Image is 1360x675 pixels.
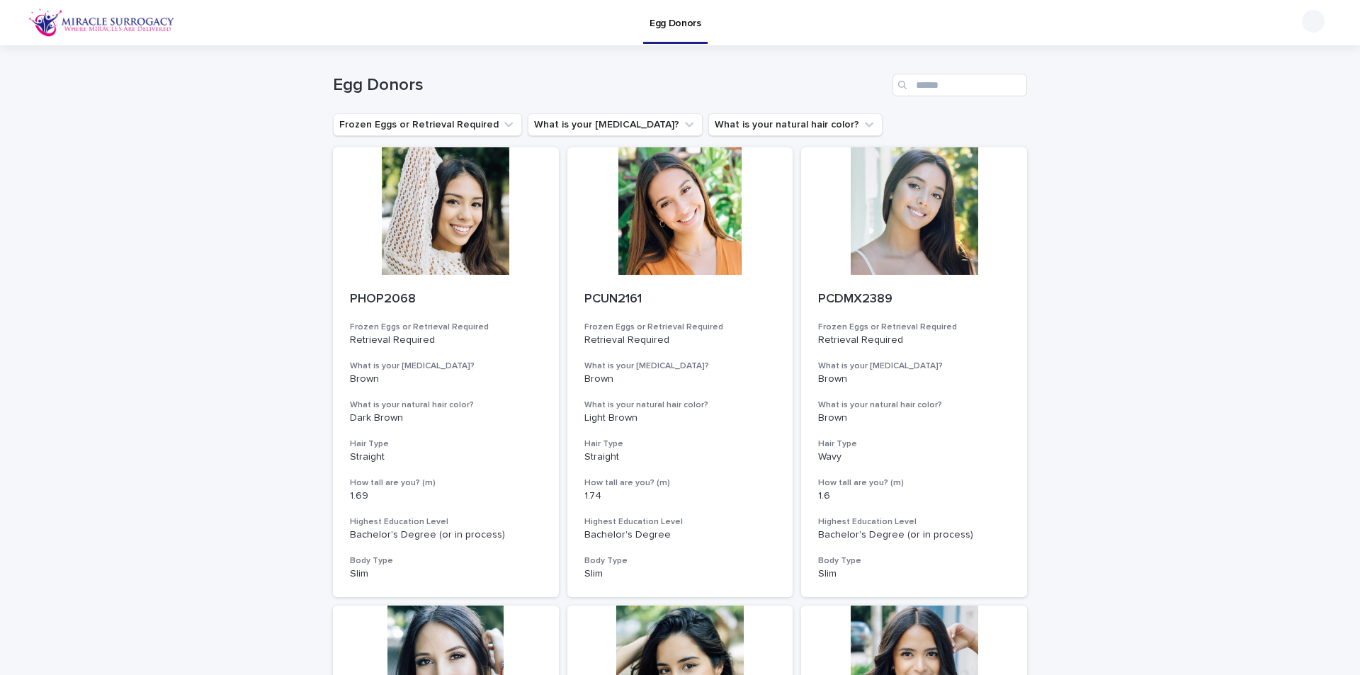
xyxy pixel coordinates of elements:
h3: Body Type [818,555,1010,567]
h3: Body Type [350,555,542,567]
h3: What is your [MEDICAL_DATA]? [584,361,776,372]
p: Light Brown [584,412,776,424]
p: Retrieval Required [584,334,776,346]
a: PCUN2161Frozen Eggs or Retrieval RequiredRetrieval RequiredWhat is your [MEDICAL_DATA]?BrownWhat ... [567,147,793,597]
h3: What is your natural hair color? [584,399,776,411]
h3: Highest Education Level [350,516,542,528]
button: Frozen Eggs or Retrieval Required [333,113,522,136]
p: Slim [350,568,542,580]
p: 1.69 [350,490,542,502]
p: Bachelor's Degree (or in process) [350,529,542,541]
h3: How tall are you? (m) [350,477,542,489]
p: Bachelor's Degree (or in process) [818,529,1010,541]
p: Straight [350,451,542,463]
input: Search [892,74,1027,96]
h3: Hair Type [584,438,776,450]
p: PCDMX2389 [818,292,1010,307]
a: PHOP2068Frozen Eggs or Retrieval RequiredRetrieval RequiredWhat is your [MEDICAL_DATA]?BrownWhat ... [333,147,559,597]
h3: Frozen Eggs or Retrieval Required [584,322,776,333]
p: Retrieval Required [350,334,542,346]
h3: Highest Education Level [584,516,776,528]
p: Brown [818,412,1010,424]
h3: What is your natural hair color? [818,399,1010,411]
p: 1.74 [584,490,776,502]
p: Brown [584,373,776,385]
h3: Frozen Eggs or Retrieval Required [350,322,542,333]
p: Retrieval Required [818,334,1010,346]
h3: Body Type [584,555,776,567]
img: OiFFDOGZQuirLhrlO1ag [28,8,175,37]
p: Brown [818,373,1010,385]
p: Dark Brown [350,412,542,424]
h3: How tall are you? (m) [584,477,776,489]
p: PHOP2068 [350,292,542,307]
h3: What is your [MEDICAL_DATA]? [350,361,542,372]
p: Slim [818,568,1010,580]
p: Bachelor's Degree [584,529,776,541]
h3: What is your natural hair color? [350,399,542,411]
h1: Egg Donors [333,75,887,96]
h3: Frozen Eggs or Retrieval Required [818,322,1010,333]
p: PCUN2161 [584,292,776,307]
p: Straight [584,451,776,463]
h3: Highest Education Level [818,516,1010,528]
p: Slim [584,568,776,580]
h3: Hair Type [350,438,542,450]
h3: What is your [MEDICAL_DATA]? [818,361,1010,372]
p: Brown [350,373,542,385]
p: Wavy [818,451,1010,463]
a: PCDMX2389Frozen Eggs or Retrieval RequiredRetrieval RequiredWhat is your [MEDICAL_DATA]?BrownWhat... [801,147,1027,597]
p: 1.6 [818,490,1010,502]
button: What is your natural hair color? [708,113,883,136]
button: What is your eye color? [528,113,703,136]
h3: Hair Type [818,438,1010,450]
h3: How tall are you? (m) [818,477,1010,489]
